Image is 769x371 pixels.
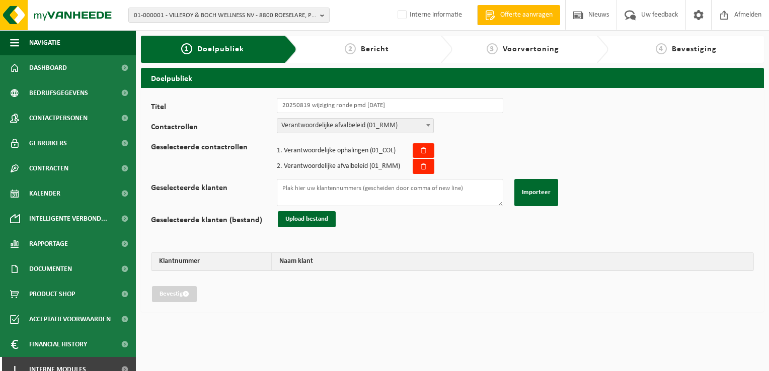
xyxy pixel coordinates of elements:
h2: Doelpubliek [141,68,764,87]
button: 01-000001 - VILLEROY & BOCH WELLNESS NV - 8800 ROESELARE, POPULIERSTRAAT 1 [128,8,330,23]
span: Gebruikers [29,131,67,156]
label: Geselecteerde klanten [151,184,277,206]
span: Contactpersonen [29,106,88,131]
span: Doelpubliek [197,45,244,53]
label: Geselecteerde contactrollen [151,143,277,174]
label: Titel [151,103,277,113]
label: Geselecteerde klanten (bestand) [151,216,277,227]
button: Importeer [514,179,558,206]
span: Intelligente verbond... [29,206,107,231]
span: Bedrijfsgegevens [29,80,88,106]
span: . Verantwoordelijke ophalingen (01_COL) [277,147,396,154]
span: Documenten [29,256,72,282]
span: Voorvertoning [503,45,559,53]
button: Upload bestand [278,211,336,227]
a: Offerte aanvragen [477,5,560,25]
span: 2 [277,162,280,170]
span: Acceptatievoorwaarden [29,307,111,332]
span: 2 [345,43,356,54]
span: Kalender [29,181,60,206]
button: Bevestig [152,286,197,302]
span: Bevestiging [672,45,717,53]
label: Contactrollen [151,123,277,133]
span: Contracten [29,156,68,181]
span: Verantwoordelijke afvalbeleid (01_RMM) [277,119,433,133]
span: Financial History [29,332,87,357]
span: 1 [277,147,280,154]
span: . Verantwoordelijke afvalbeleid (01_RMM) [277,163,400,170]
th: Naam klant [272,253,753,270]
span: 01-000001 - VILLEROY & BOCH WELLNESS NV - 8800 ROESELARE, POPULIERSTRAAT 1 [134,8,316,23]
span: Offerte aanvragen [498,10,555,20]
span: Rapportage [29,231,68,256]
span: 1 [181,43,192,54]
label: Interne informatie [396,8,462,23]
th: Klantnummer [151,253,272,270]
span: Product Shop [29,282,75,307]
span: Navigatie [29,30,60,55]
span: Dashboard [29,55,67,80]
span: 4 [656,43,667,54]
span: Bericht [361,45,389,53]
span: Verantwoordelijke afvalbeleid (01_RMM) [277,118,434,133]
span: 3 [487,43,498,54]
